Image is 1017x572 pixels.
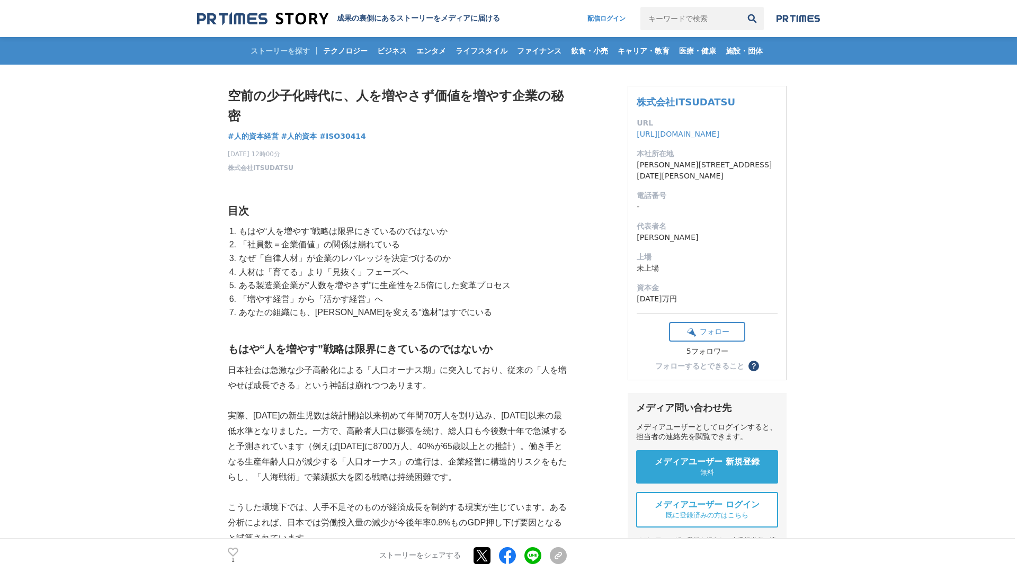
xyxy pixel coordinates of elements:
[637,159,778,182] dd: [PERSON_NAME][STREET_ADDRESS][DATE][PERSON_NAME]
[655,362,744,370] div: フォローするとできること
[228,500,567,546] p: こうした環境下では、人手不足そのものが経済成長を制約する現実が生じています。ある分析によれば、日本では労働投入量の減少が今後年率0.8%ものGDP押し下げ要因となると試算されています。
[637,263,778,274] dd: 未上場
[373,46,411,56] span: ビジネス
[636,423,778,442] div: メディアユーザーとしてログインすると、担当者の連絡先を閲覧できます。
[197,12,500,26] a: 成果の裏側にあるストーリーをメディアに届ける 成果の裏側にあるストーリーをメディアに届ける
[513,46,566,56] span: ファイナンス
[451,46,512,56] span: ライフスタイル
[228,149,293,159] span: [DATE] 12時00分
[741,7,764,30] button: 検索
[319,131,366,141] span: #ISO30414
[228,558,238,563] p: 1
[721,37,767,65] a: 施設・団体
[750,362,757,370] span: ？
[640,7,741,30] input: キーワードで検索
[236,279,567,292] li: ある製造業企業が“人数を増やさず”に生産性を2.5倍にした変革プロセス
[228,163,293,173] a: 株式会社ITSUDATSU
[236,306,567,319] li: あなたの組織にも、[PERSON_NAME]を変える“逸材”はすでにいる
[636,492,778,528] a: メディアユーザー ログイン 既に登録済みの方はこちら
[281,131,317,141] span: #人的資本
[567,37,612,65] a: 飲食・小売
[675,37,720,65] a: 医療・健康
[655,499,760,511] span: メディアユーザー ログイン
[637,118,778,129] dt: URL
[451,37,512,65] a: ライフスタイル
[337,14,500,23] h2: 成果の裏側にあるストーリーをメディアに届ける
[669,347,745,356] div: 5フォロワー
[228,86,567,127] h1: 空前の少子化時代に、人を増やさず価値を増やす企業の秘密
[675,46,720,56] span: 医療・健康
[319,37,372,65] a: テクノロジー
[700,468,714,477] span: 無料
[637,232,778,243] dd: [PERSON_NAME]
[637,221,778,232] dt: 代表者名
[637,201,778,212] dd: -
[513,37,566,65] a: ファイナンス
[236,292,567,306] li: 「増やす経営」から「活かす経営」へ
[637,130,719,138] a: [URL][DOMAIN_NAME]
[228,408,567,485] p: 実際、[DATE]の新生児数は統計開始以来初めて年間70万人を割り込み、[DATE]以来の最低水準となりました。一方で、高齢者人口は膨張を続け、総人口も今後数十年で急減すると予測されています（例...
[669,322,745,342] button: フォロー
[228,131,279,142] a: #人的資本経営
[228,363,567,394] p: 日本社会は急激な少子高齢化による「人口オーナス期」に突入しており、従来の「人を増やせば成長できる」という神話は崩れつつあります。
[637,282,778,293] dt: 資本金
[637,148,778,159] dt: 本社所在地
[228,205,249,217] strong: 目次
[637,96,735,108] a: 株式会社ITSUDATSU
[197,12,328,26] img: 成果の裏側にあるストーリーをメディアに届ける
[721,46,767,56] span: 施設・団体
[228,131,279,141] span: #人的資本経営
[228,343,493,355] strong: もはや“人を増やす”戦略は限界にきているのではないか
[379,551,461,560] p: ストーリーをシェアする
[636,450,778,484] a: メディアユーザー 新規登録 無料
[373,37,411,65] a: ビジネス
[636,401,778,414] div: メディア問い合わせ先
[637,293,778,305] dd: [DATE]万円
[236,238,567,252] li: 「社員数＝企業価値」の関係は崩れている
[613,46,674,56] span: キャリア・教育
[236,225,567,238] li: もはや“人を増やす”戦略は限界にきているのではないか
[637,190,778,201] dt: 電話番号
[748,361,759,371] button: ？
[577,7,636,30] a: 配信ログイン
[281,131,317,142] a: #人的資本
[412,37,450,65] a: エンタメ
[777,14,820,23] img: prtimes
[236,252,567,265] li: なぜ「自律人材」が企業のレバレッジを決定づけるのか
[655,457,760,468] span: メディアユーザー 新規登録
[319,131,366,142] a: #ISO30414
[412,46,450,56] span: エンタメ
[567,46,612,56] span: 飲食・小売
[637,252,778,263] dt: 上場
[613,37,674,65] a: キャリア・教育
[319,46,372,56] span: テクノロジー
[666,511,748,520] span: 既に登録済みの方はこちら
[236,265,567,279] li: 人材は「育てる」より「見抜く」フェーズへ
